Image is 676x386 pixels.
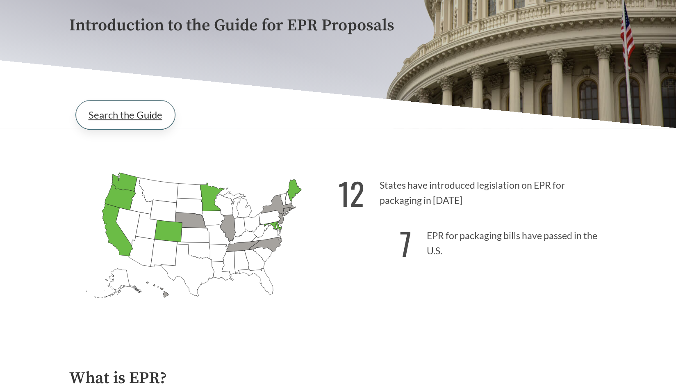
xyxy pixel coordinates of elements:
a: Search the Guide [76,100,175,129]
p: Introduction to the Guide for EPR Proposals [69,16,607,35]
p: EPR for packaging bills have passed in the U.S. [338,216,607,266]
strong: 7 [400,220,412,266]
p: States have introduced legislation on EPR for packaging in [DATE] [338,165,607,216]
strong: 12 [338,170,364,216]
